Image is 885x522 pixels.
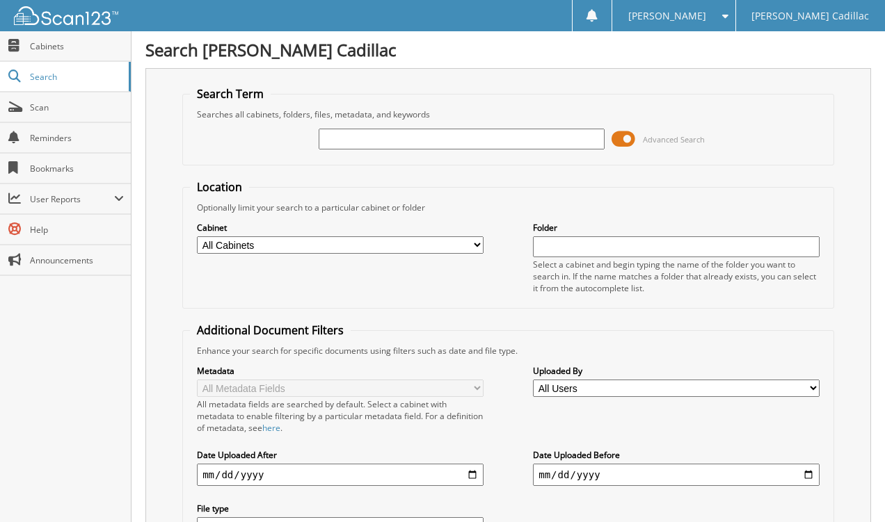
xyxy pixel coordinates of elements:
span: Help [30,224,124,236]
label: Metadata [197,365,484,377]
div: All metadata fields are searched by default. Select a cabinet with metadata to enable filtering b... [197,398,484,434]
span: Search [30,71,122,83]
div: Enhance your search for specific documents using filters such as date and file type. [190,345,827,357]
a: here [262,422,280,434]
span: Announcements [30,254,124,266]
span: [PERSON_NAME] [628,12,706,20]
legend: Location [190,179,249,195]
input: start [197,464,484,486]
span: Bookmarks [30,163,124,174]
label: Cabinet [197,222,484,234]
span: Reminders [30,132,124,144]
label: Uploaded By [533,365,820,377]
legend: Search Term [190,86,271,101]
span: Cabinets [30,40,124,52]
div: Select a cabinet and begin typing the name of the folder you want to search in. If the name match... [533,259,820,294]
label: Date Uploaded After [197,449,484,461]
div: Searches all cabinets, folders, files, metadata, and keywords [190,108,827,120]
h1: Search [PERSON_NAME] Cadillac [145,38,871,61]
legend: Additional Document Filters [190,323,351,338]
span: User Reports [30,193,114,205]
iframe: Chat Widget [815,455,885,522]
label: File type [197,503,484,514]
img: scan123-logo-white.svg [14,6,118,25]
div: Optionally limit your search to a particular cabinet or folder [190,202,827,213]
span: Scan [30,101,124,113]
span: Advanced Search [643,134,705,145]
label: Date Uploaded Before [533,449,820,461]
label: Folder [533,222,820,234]
span: [PERSON_NAME] Cadillac [751,12,869,20]
input: end [533,464,820,486]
